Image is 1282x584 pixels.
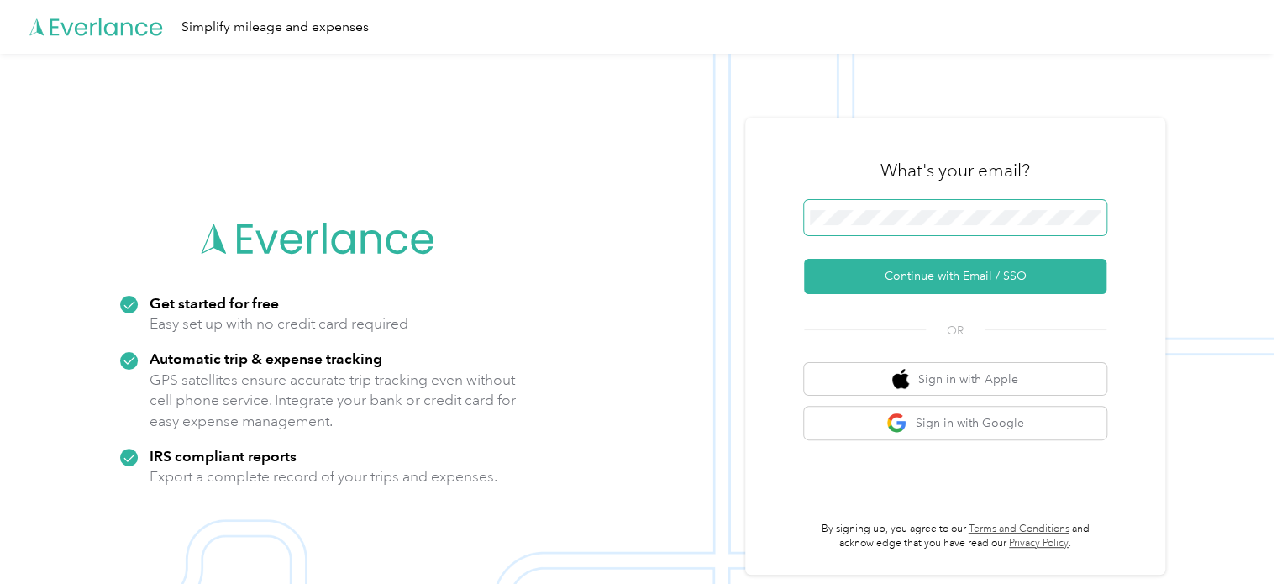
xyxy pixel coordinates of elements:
[150,294,279,312] strong: Get started for free
[804,259,1106,294] button: Continue with Email / SSO
[150,350,382,367] strong: Automatic trip & expense tracking
[892,369,909,390] img: apple logo
[804,407,1106,439] button: google logoSign in with Google
[150,370,517,432] p: GPS satellites ensure accurate trip tracking even without cell phone service. Integrate your bank...
[926,322,985,339] span: OR
[1009,537,1069,550] a: Privacy Policy
[804,363,1106,396] button: apple logoSign in with Apple
[181,17,369,38] div: Simplify mileage and expenses
[886,413,907,434] img: google logo
[969,523,1069,535] a: Terms and Conditions
[150,447,297,465] strong: IRS compliant reports
[804,522,1106,551] p: By signing up, you agree to our and acknowledge that you have read our .
[150,313,408,334] p: Easy set up with no credit card required
[150,466,497,487] p: Export a complete record of your trips and expenses.
[880,159,1030,182] h3: What's your email?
